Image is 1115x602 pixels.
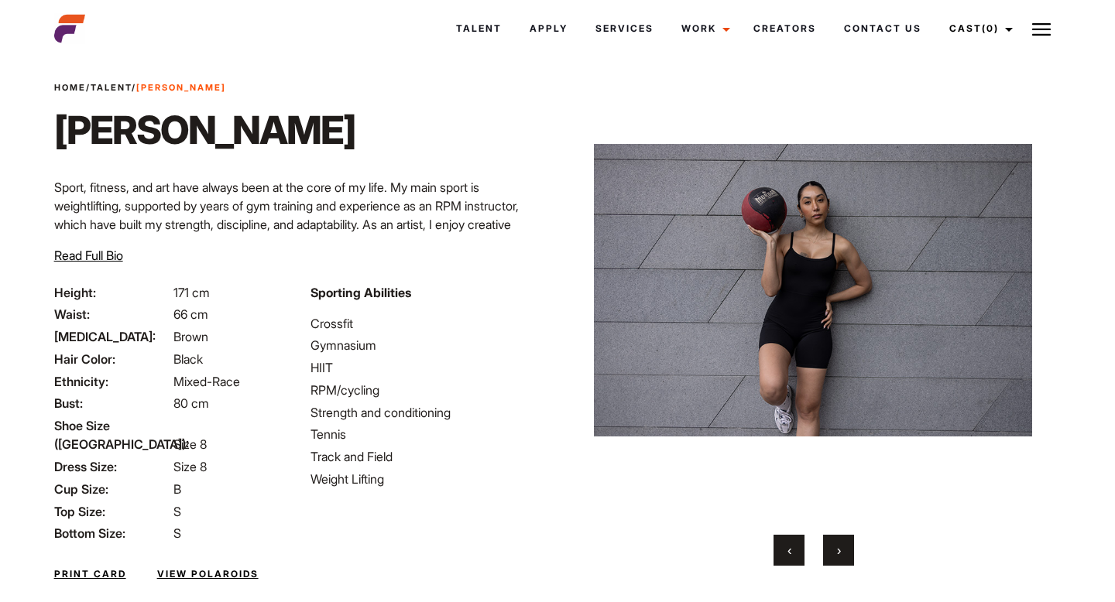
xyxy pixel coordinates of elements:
li: Strength and conditioning [310,403,548,422]
img: cropped-aefm-brand-fav-22-square.png [54,13,85,44]
h1: [PERSON_NAME] [54,107,355,153]
span: Bust: [54,394,170,412]
span: Ethnicity: [54,372,170,391]
a: Talent [91,82,132,93]
strong: [PERSON_NAME] [136,82,226,93]
span: Read Full Bio [54,248,123,263]
span: 66 cm [173,306,208,322]
li: Gymnasium [310,336,548,354]
span: / / [54,81,226,94]
span: Waist: [54,305,170,323]
span: 171 cm [173,285,210,300]
a: Print Card [54,567,126,581]
a: View Polaroids [157,567,259,581]
span: S [173,504,181,519]
span: B [173,481,181,497]
span: Bottom Size: [54,524,170,542]
span: Previous [787,542,791,558]
a: Contact Us [830,8,935,50]
span: Brown [173,329,208,344]
span: 80 cm [173,395,209,411]
span: (0) [982,22,999,34]
span: S [173,525,181,541]
a: Services [582,8,667,50]
p: Sport, fitness, and art have always been at the core of my life. My main sport is weightlifting, ... [54,178,548,252]
strong: Sporting Abilities [310,285,411,300]
span: Dress Size: [54,457,170,476]
span: [MEDICAL_DATA]: [54,327,170,346]
span: Hair Color: [54,350,170,368]
a: Cast(0) [935,8,1022,50]
span: Next [837,542,841,558]
span: Top Size: [54,502,170,521]
img: Burger icon [1032,20,1051,39]
li: Track and Field [310,447,548,466]
span: Size 8 [173,436,207,452]
a: Creators [739,8,830,50]
span: Shoe Size ([GEOGRAPHIC_DATA]): [54,416,170,453]
li: Crossfit [310,314,548,333]
span: Mixed-Race [173,374,240,389]
a: Apply [516,8,582,50]
li: Weight Lifting [310,470,548,488]
button: Read Full Bio [54,246,123,265]
span: Black [173,351,203,367]
span: Height: [54,283,170,302]
span: Cup Size: [54,480,170,498]
li: Tennis [310,425,548,443]
a: Talent [442,8,516,50]
a: Home [54,82,86,93]
span: Size 8 [173,459,207,474]
a: Work [667,8,739,50]
li: RPM/cycling [310,381,548,399]
li: HIIT [310,358,548,377]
